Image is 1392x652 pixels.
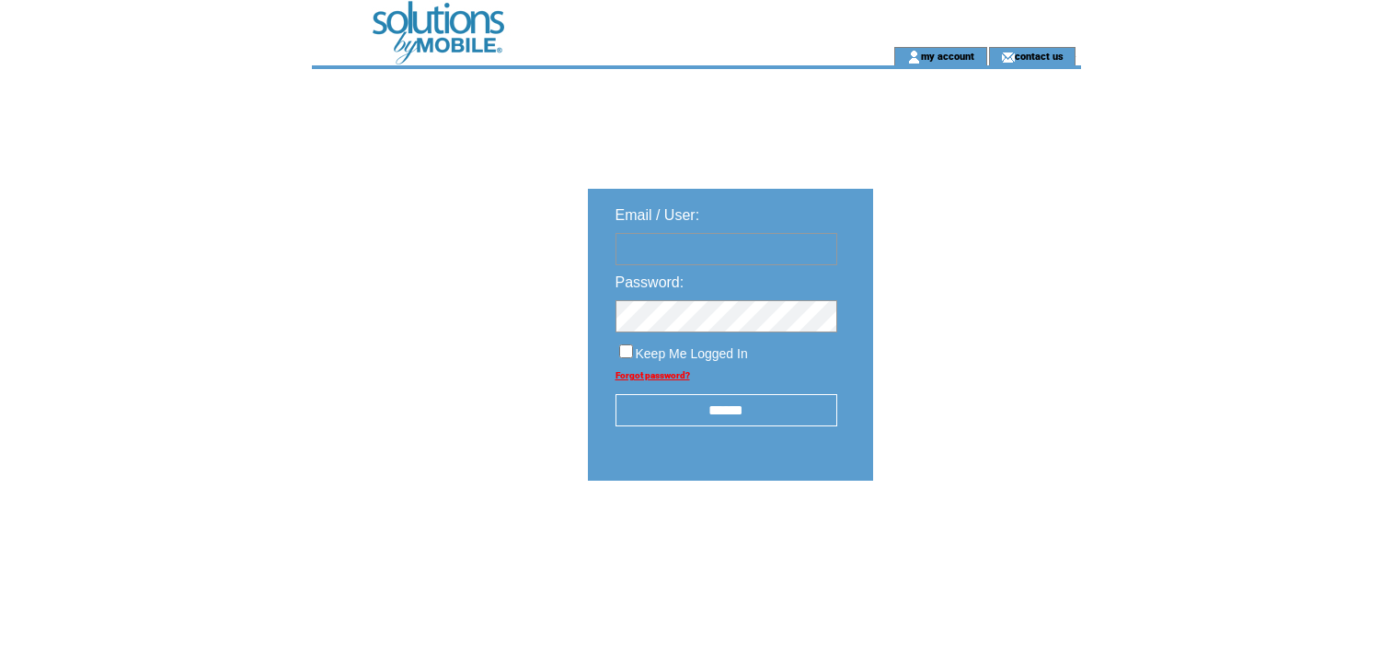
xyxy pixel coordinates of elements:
[1001,50,1015,64] img: contact_us_icon.gif;jsessionid=00627345AE65C2BE744358F2DCC95111
[1015,50,1064,62] a: contact us
[907,50,921,64] img: account_icon.gif;jsessionid=00627345AE65C2BE744358F2DCC95111
[926,527,1018,550] img: transparent.png;jsessionid=00627345AE65C2BE744358F2DCC95111
[615,274,684,290] span: Password:
[921,50,974,62] a: my account
[615,370,690,380] a: Forgot password?
[615,207,700,223] span: Email / User:
[636,346,748,361] span: Keep Me Logged In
